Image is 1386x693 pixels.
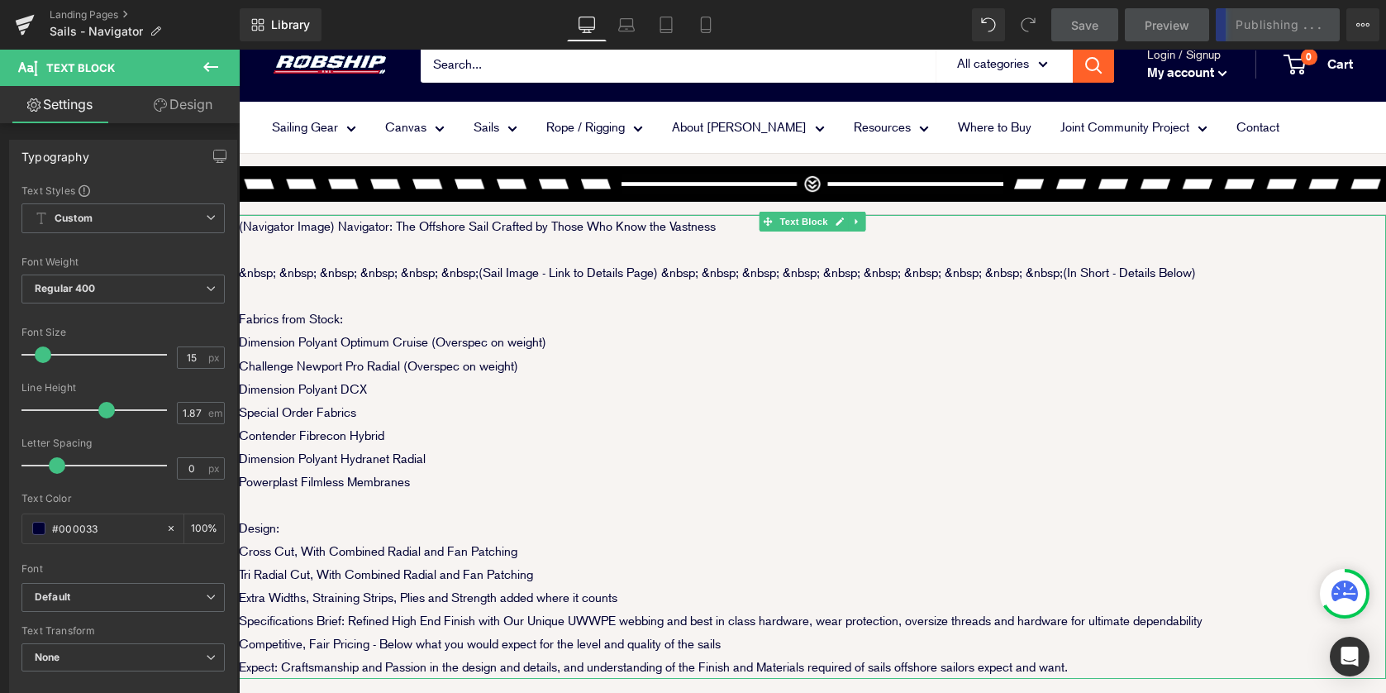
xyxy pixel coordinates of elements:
a: About [PERSON_NAME] [433,66,586,89]
a: Landing Pages [50,8,240,22]
span: Text Block [537,162,592,182]
a: Desktop [567,8,607,41]
span: Preview [1145,17,1189,34]
a: Mobile [686,8,726,41]
i: Default [35,590,70,605]
span: px [208,463,222,474]
input: Color [52,519,158,538]
a: Design [123,86,243,123]
a: Where to Buy [719,66,793,89]
div: Letter Spacing [21,437,225,449]
a: Contact [998,66,1041,89]
a: My account [908,11,988,36]
span: Save [1071,17,1098,34]
button: More [1346,8,1379,41]
span: Library [271,17,310,32]
span: em [208,408,222,418]
a: 0 Cart [1046,2,1114,27]
button: Redo [1012,8,1045,41]
div: % [184,514,224,543]
a: Sailing Gear [33,66,117,89]
b: Custom [55,212,93,226]
div: Font Size [21,327,225,338]
button: Undo [972,8,1005,41]
div: Text Transform [21,625,225,637]
span: px [208,352,222,363]
div: Text Color [21,493,225,504]
a: Laptop [607,8,646,41]
a: Joint Community Project [822,66,969,89]
b: None [35,651,60,663]
a: Sails [235,66,279,89]
a: Canvas [146,66,206,89]
img: Robship [33,1,149,30]
b: Regular 400 [35,282,96,294]
div: Font [21,563,225,575]
div: Line Height [21,382,225,394]
a: Preview [1125,8,1209,41]
span: Cart [1088,7,1114,22]
div: Typography [21,141,89,164]
a: Rope / Rigging [307,66,404,89]
span: Sails - Navigator [50,25,143,38]
div: Open Intercom Messenger [1330,637,1369,676]
a: New Library [240,8,321,41]
a: Tablet [646,8,686,41]
span: Text Block [46,61,115,74]
div: Font Weight [21,256,225,268]
a: Resources [615,66,690,89]
div: Text Styles [21,184,225,197]
a: Expand / Collapse [610,162,627,182]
